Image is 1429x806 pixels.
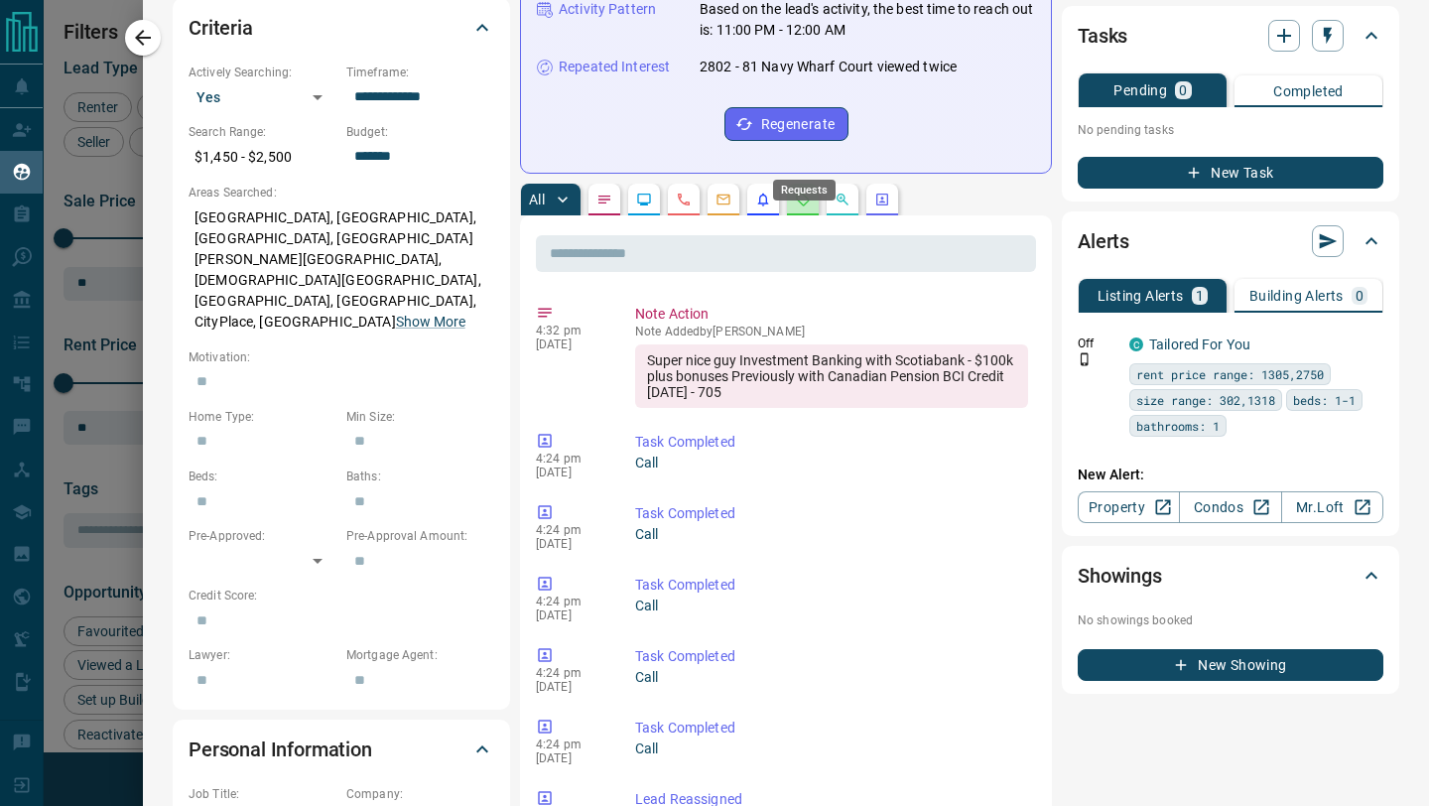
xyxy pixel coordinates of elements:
[536,608,605,622] p: [DATE]
[1078,225,1129,257] h2: Alerts
[1273,84,1344,98] p: Completed
[189,468,336,485] p: Beds:
[189,123,336,141] p: Search Range:
[536,595,605,608] p: 4:24 pm
[1078,217,1383,265] div: Alerts
[1136,416,1220,436] span: bathrooms: 1
[346,64,494,81] p: Timeframe:
[536,523,605,537] p: 4:24 pm
[1196,289,1204,303] p: 1
[635,325,1028,338] p: Note Added by [PERSON_NAME]
[536,751,605,765] p: [DATE]
[1113,83,1167,97] p: Pending
[346,527,494,545] p: Pre-Approval Amount:
[715,192,731,207] svg: Emails
[1179,83,1187,97] p: 0
[346,646,494,664] p: Mortgage Agent:
[635,739,1028,759] p: Call
[189,348,494,366] p: Motivation:
[1281,491,1383,523] a: Mr.Loft
[346,785,494,803] p: Company:
[346,408,494,426] p: Min Size:
[1356,289,1364,303] p: 0
[529,193,545,206] p: All
[396,312,465,333] button: Show More
[635,304,1028,325] p: Note Action
[1129,337,1143,351] div: condos.ca
[536,537,605,551] p: [DATE]
[1078,611,1383,629] p: No showings booked
[1078,157,1383,189] button: New Task
[635,667,1028,688] p: Call
[1179,491,1281,523] a: Condos
[1078,115,1383,145] p: No pending tasks
[700,57,957,77] p: 2802 - 81 Navy Wharf Court viewed twice
[1078,491,1180,523] a: Property
[189,646,336,664] p: Lawyer:
[635,503,1028,524] p: Task Completed
[189,785,336,803] p: Job Title:
[1078,352,1092,366] svg: Push Notification Only
[1098,289,1184,303] p: Listing Alerts
[1078,465,1383,485] p: New Alert:
[189,64,336,81] p: Actively Searching:
[559,57,670,77] p: Repeated Interest
[635,432,1028,453] p: Task Completed
[635,524,1028,545] p: Call
[1078,560,1162,592] h2: Showings
[346,123,494,141] p: Budget:
[1293,390,1356,410] span: beds: 1-1
[1149,336,1250,352] a: Tailored For You
[874,192,890,207] svg: Agent Actions
[724,107,848,141] button: Regenerate
[1136,364,1324,384] span: rent price range: 1305,2750
[1136,390,1275,410] span: size range: 302,1318
[636,192,652,207] svg: Lead Browsing Activity
[773,180,836,201] div: Requests
[596,192,612,207] svg: Notes
[635,718,1028,739] p: Task Completed
[189,734,372,765] h2: Personal Information
[189,81,336,113] div: Yes
[1249,289,1344,303] p: Building Alerts
[536,452,605,466] p: 4:24 pm
[189,4,494,52] div: Criteria
[1078,552,1383,600] div: Showings
[1078,12,1383,60] div: Tasks
[189,408,336,426] p: Home Type:
[189,527,336,545] p: Pre-Approved:
[835,192,850,207] svg: Opportunities
[1078,20,1127,52] h2: Tasks
[635,646,1028,667] p: Task Completed
[536,738,605,751] p: 4:24 pm
[1078,335,1117,352] p: Off
[755,192,771,207] svg: Listing Alerts
[635,596,1028,616] p: Call
[1078,649,1383,681] button: New Showing
[536,337,605,351] p: [DATE]
[189,587,494,604] p: Credit Score:
[635,344,1028,408] div: Super nice guy Investment Banking with Scotiabank - $100k plus bonuses Previously with Canadian P...
[189,12,253,44] h2: Criteria
[676,192,692,207] svg: Calls
[635,453,1028,473] p: Call
[189,726,494,773] div: Personal Information
[189,184,494,201] p: Areas Searched:
[536,324,605,337] p: 4:32 pm
[536,680,605,694] p: [DATE]
[189,201,494,338] p: [GEOGRAPHIC_DATA], [GEOGRAPHIC_DATA], [GEOGRAPHIC_DATA], [GEOGRAPHIC_DATA][PERSON_NAME][GEOGRAPHI...
[536,466,605,479] p: [DATE]
[346,468,494,485] p: Baths:
[189,141,336,174] p: $1,450 - $2,500
[635,575,1028,596] p: Task Completed
[536,666,605,680] p: 4:24 pm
